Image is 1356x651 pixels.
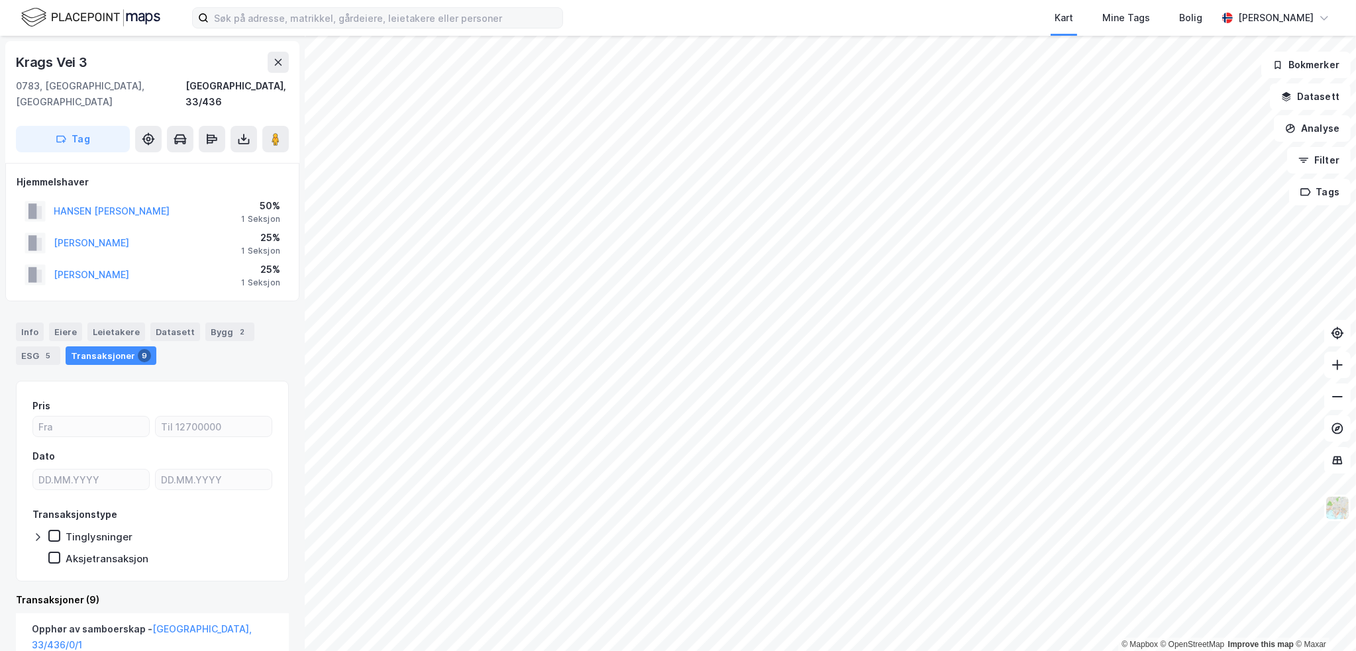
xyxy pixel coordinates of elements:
[1055,10,1073,26] div: Kart
[33,417,149,436] input: Fra
[1270,83,1351,110] button: Datasett
[138,349,151,362] div: 9
[66,552,148,565] div: Aksjetransaksjon
[1261,52,1351,78] button: Bokmerker
[150,323,200,341] div: Datasett
[241,277,280,288] div: 1 Seksjon
[1290,587,1356,651] div: Kontrollprogram for chat
[156,417,272,436] input: Til 12700000
[1238,10,1314,26] div: [PERSON_NAME]
[1179,10,1202,26] div: Bolig
[32,507,117,523] div: Transaksjonstype
[241,246,280,256] div: 1 Seksjon
[1121,640,1158,649] a: Mapbox
[33,470,149,489] input: DD.MM.YYYY
[49,323,82,341] div: Eiere
[66,346,156,365] div: Transaksjoner
[241,198,280,214] div: 50%
[32,448,55,464] div: Dato
[16,126,130,152] button: Tag
[156,470,272,489] input: DD.MM.YYYY
[236,325,249,338] div: 2
[1289,179,1351,205] button: Tags
[32,623,252,650] a: [GEOGRAPHIC_DATA], 33/436/0/1
[32,398,50,414] div: Pris
[21,6,160,29] img: logo.f888ab2527a4732fd821a326f86c7f29.svg
[1274,115,1351,142] button: Analyse
[205,323,254,341] div: Bygg
[16,78,185,110] div: 0783, [GEOGRAPHIC_DATA], [GEOGRAPHIC_DATA]
[1102,10,1150,26] div: Mine Tags
[241,230,280,246] div: 25%
[1161,640,1225,649] a: OpenStreetMap
[1228,640,1294,649] a: Improve this map
[16,346,60,365] div: ESG
[16,592,289,608] div: Transaksjoner (9)
[16,323,44,341] div: Info
[42,349,55,362] div: 5
[16,52,90,73] div: Krags Vei 3
[1287,147,1351,174] button: Filter
[241,214,280,225] div: 1 Seksjon
[17,174,288,190] div: Hjemmelshaver
[66,530,132,543] div: Tinglysninger
[1325,495,1350,521] img: Z
[185,78,289,110] div: [GEOGRAPHIC_DATA], 33/436
[209,8,562,28] input: Søk på adresse, matrikkel, gårdeiere, leietakere eller personer
[1290,587,1356,651] iframe: Chat Widget
[87,323,145,341] div: Leietakere
[241,262,280,277] div: 25%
